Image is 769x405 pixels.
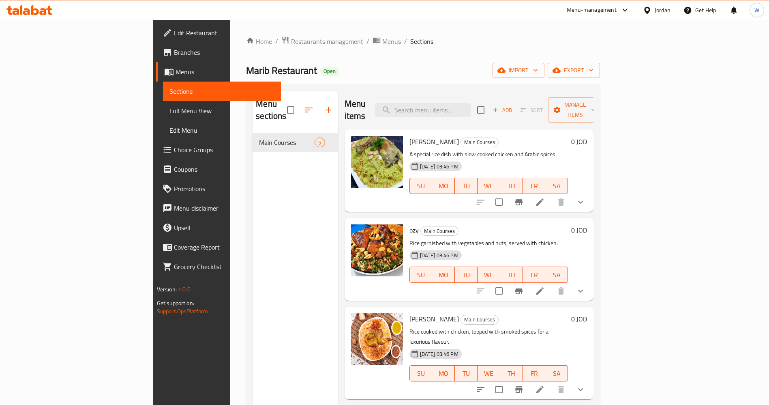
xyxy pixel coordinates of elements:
span: Edit Menu [169,125,275,135]
span: MO [435,269,452,281]
button: WE [478,365,500,381]
span: Coverage Report [174,242,275,252]
a: Edit menu item [535,385,545,394]
button: Add section [319,100,338,120]
span: SU [413,180,429,192]
button: delete [551,380,571,399]
span: Full Menu View [169,106,275,116]
button: TU [455,178,478,194]
button: Branch-specific-item [509,281,529,301]
span: Main Courses [461,138,498,147]
h6: 0 JOD [571,224,587,236]
a: Menus [156,62,281,82]
button: show more [571,380,590,399]
span: Select section first [515,104,548,116]
button: show more [571,281,590,301]
span: MO [435,180,452,192]
span: Branches [174,47,275,57]
nav: breadcrumb [246,36,600,47]
span: SA [548,269,565,281]
span: SU [413,368,429,379]
span: Main Courses [259,138,315,147]
span: SA [548,368,565,379]
span: FR [526,180,542,192]
input: search [375,103,471,117]
button: Branch-specific-item [509,192,529,212]
span: Grocery Checklist [174,262,275,271]
span: Edit Restaurant [174,28,275,38]
span: Coupons [174,164,275,174]
span: Add item [489,104,515,116]
button: Add [489,104,515,116]
span: [PERSON_NAME] [409,136,459,148]
span: Menus [382,37,401,46]
span: WE [481,180,497,192]
span: import [499,65,538,75]
a: Grocery Checklist [156,257,281,276]
h6: 0 JOD [571,313,587,325]
button: SA [545,267,568,283]
button: TH [500,365,523,381]
span: 1.0.0 [178,284,191,295]
span: Main Courses [461,315,498,324]
a: Edit menu item [535,286,545,296]
button: TU [455,365,478,381]
a: Sections [163,82,281,101]
span: Sort sections [299,100,319,120]
a: Branches [156,43,281,62]
span: W [754,6,759,15]
button: sort-choices [471,192,491,212]
span: Menus [176,67,275,77]
button: MO [432,178,455,194]
a: Edit Menu [163,121,281,140]
span: 5 [315,139,324,146]
span: FR [526,269,542,281]
button: export [548,63,600,78]
h6: 0 JOD [571,136,587,147]
span: [DATE] 03:46 PM [417,350,462,358]
button: sort-choices [471,380,491,399]
svg: Show Choices [576,385,585,394]
a: Full Menu View [163,101,281,121]
button: FR [523,267,546,283]
span: TH [503,180,520,192]
button: WE [478,267,500,283]
span: Sections [169,86,275,96]
span: TH [503,269,520,281]
h2: Menu items [345,98,366,122]
span: Promotions [174,184,275,194]
span: Select to update [491,194,508,211]
span: Open [320,68,339,75]
button: show more [571,192,590,212]
span: TU [458,269,474,281]
div: Main Courses [461,138,499,147]
span: [DATE] 03:46 PM [417,252,462,259]
button: import [493,63,544,78]
button: SA [545,178,568,194]
button: Manage items [548,97,602,123]
a: Menus [373,36,401,47]
button: SA [545,365,568,381]
nav: Menu sections [253,129,338,155]
button: SU [409,365,433,381]
span: export [554,65,593,75]
span: MO [435,368,452,379]
span: Manage items [555,100,596,120]
span: Menu disclaimer [174,203,275,213]
button: MO [432,365,455,381]
span: WE [481,368,497,379]
span: Select to update [491,381,508,398]
span: SU [413,269,429,281]
span: Version: [157,284,177,295]
img: mandy [351,313,403,365]
a: Coupons [156,159,281,179]
span: Get support on: [157,298,194,308]
button: delete [551,192,571,212]
button: sort-choices [471,281,491,301]
a: Promotions [156,179,281,198]
span: Sections [410,37,433,46]
button: delete [551,281,571,301]
span: Select section [472,101,489,118]
div: Menu-management [567,5,617,15]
